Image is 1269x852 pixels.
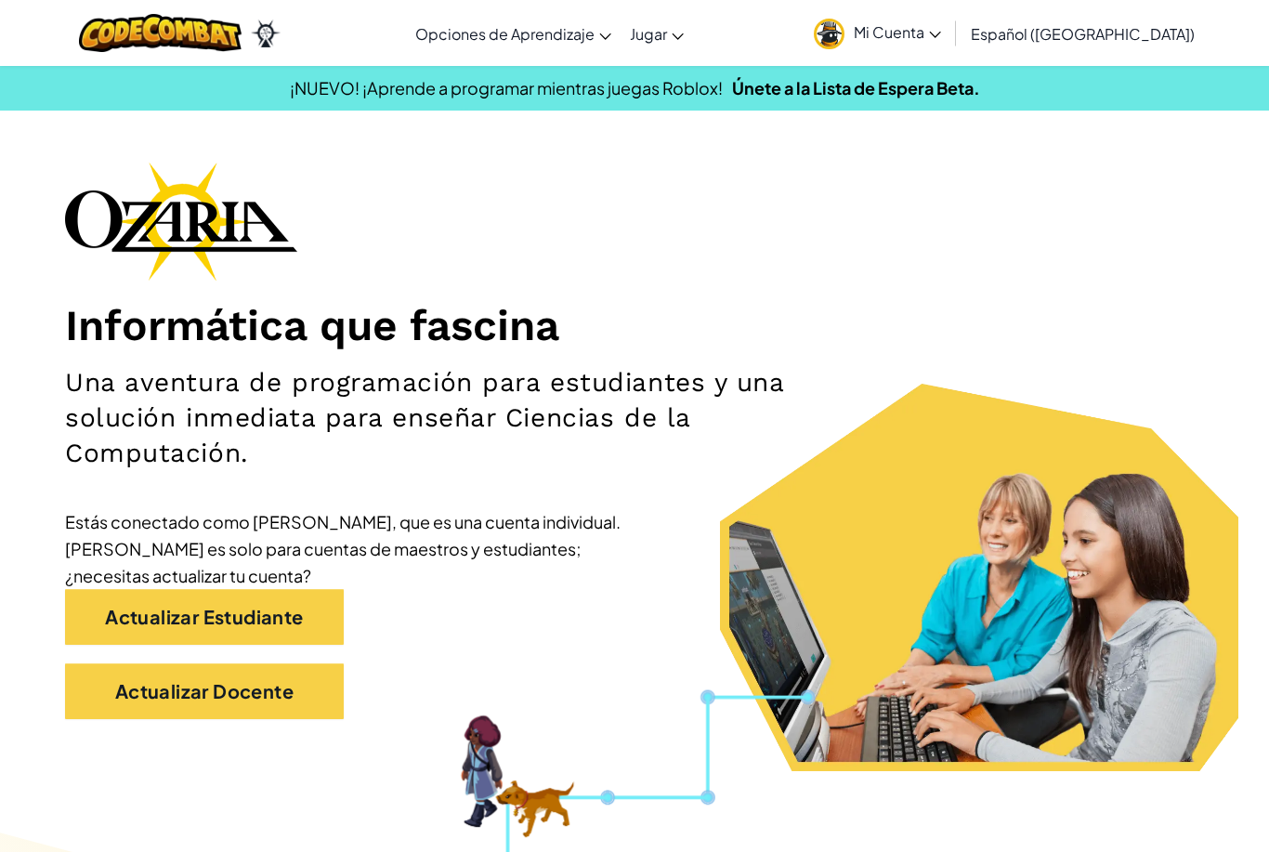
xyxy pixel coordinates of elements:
[79,14,242,52] img: CodeCombat logo
[290,77,723,98] span: ¡NUEVO! ¡Aprende a programar mientras juegas Roblox!
[406,8,621,59] a: Opciones de Aprendizaje
[971,24,1195,44] span: Español ([GEOGRAPHIC_DATA])
[854,22,941,42] span: Mi Cuenta
[251,20,281,47] img: Ozaria
[65,162,297,281] img: Ozaria branding logo
[415,24,595,44] span: Opciones de Aprendizaje
[65,663,344,719] a: Actualizar Docente
[65,299,1204,351] h1: Informática que fascina
[65,508,622,589] div: Estás conectado como [PERSON_NAME], que es una cuenta individual. [PERSON_NAME] es solo para cuen...
[65,589,344,645] a: Actualizar Estudiante
[814,19,844,49] img: avatar
[805,4,950,62] a: Mi Cuenta
[65,365,828,471] h2: Una aventura de programación para estudiantes y una solución inmediata para enseñar Ciencias de l...
[621,8,693,59] a: Jugar
[962,8,1204,59] a: Español ([GEOGRAPHIC_DATA])
[630,24,667,44] span: Jugar
[732,77,980,98] a: Únete a la Lista de Espera Beta.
